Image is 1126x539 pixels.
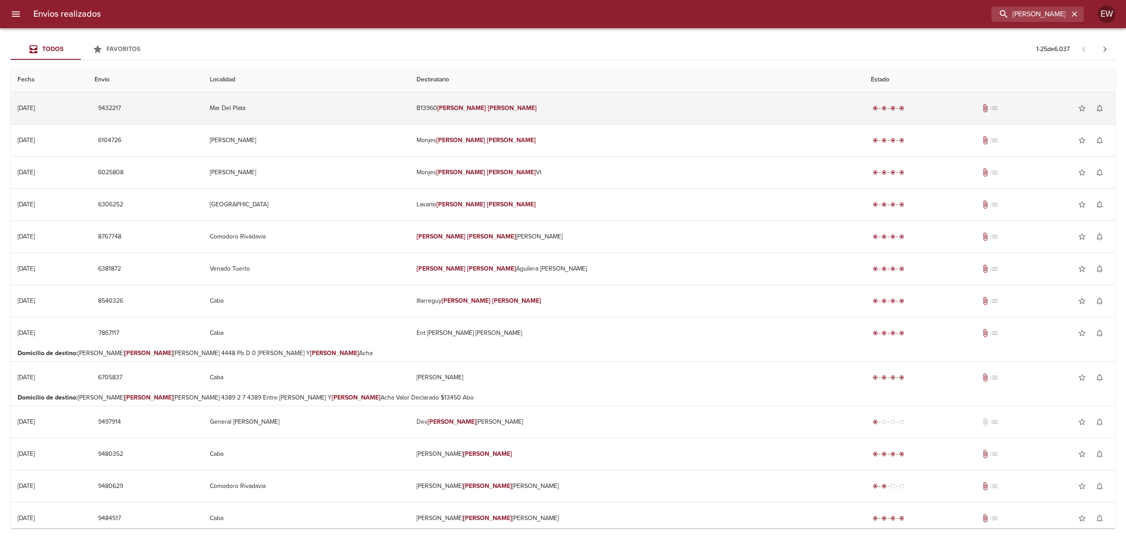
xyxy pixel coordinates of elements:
[1091,228,1108,246] button: Activar notificaciones
[1091,445,1108,463] button: Activar notificaciones
[1098,5,1115,23] div: EW
[871,136,906,145] div: Entregado
[98,296,123,307] span: 8540326
[18,349,1108,358] p: [PERSON_NAME] [PERSON_NAME] 4448 Pb D 0 [PERSON_NAME] Y Acha
[899,419,904,425] span: radio_button_unchecked
[864,67,1115,92] th: Estado
[98,417,121,428] span: 9497914
[990,297,998,305] span: No tiene pedido asociado
[871,264,906,273] div: Entregado
[1073,164,1091,181] button: Agregar a favoritos
[436,169,485,176] em: [PERSON_NAME]
[18,104,35,112] div: [DATE]
[409,221,863,253] td: [PERSON_NAME]
[98,372,122,383] span: 6705837
[981,297,990,305] span: Tiene documentos adjuntos
[409,92,863,124] td: B13960
[1078,329,1086,337] span: star_border
[899,138,904,143] span: radio_button_checked
[95,478,127,495] button: 9480629
[203,92,410,124] td: Mar Del Plata
[890,170,896,175] span: radio_button_checked
[871,232,906,241] div: Entregado
[409,157,863,188] td: Monjes Vt
[95,370,126,386] button: 6705837
[95,293,127,309] button: 8540326
[873,266,878,271] span: radio_button_checked
[98,481,123,492] span: 9480629
[203,157,410,188] td: [PERSON_NAME]
[1078,104,1086,113] span: star_border
[1073,445,1091,463] button: Agregar a favoritos
[871,514,906,523] div: Entregado
[442,297,490,304] em: [PERSON_NAME]
[98,103,121,114] span: 9432217
[871,168,906,177] div: Entregado
[417,265,465,272] em: [PERSON_NAME]
[18,482,35,490] div: [DATE]
[463,482,512,490] em: [PERSON_NAME]
[899,330,904,336] span: radio_button_checked
[1091,99,1108,117] button: Activar notificaciones
[409,502,863,534] td: [PERSON_NAME] [PERSON_NAME]
[990,482,998,491] span: No tiene pedido asociado
[1091,510,1108,527] button: Activar notificaciones
[409,253,863,285] td: Aguilera [PERSON_NAME]
[1091,196,1108,213] button: Activar notificaciones
[98,449,123,460] span: 9480352
[873,170,878,175] span: radio_button_checked
[899,484,904,489] span: radio_button_unchecked
[873,234,878,239] span: radio_button_checked
[1094,39,1115,60] span: Pagina siguiente
[1095,297,1104,305] span: notifications_none
[981,329,990,337] span: Tiene documentos adjuntos
[871,329,906,337] div: Entregado
[1095,168,1104,177] span: notifications_none
[11,67,88,92] th: Fecha
[881,106,887,111] span: radio_button_checked
[1095,264,1104,273] span: notifications_none
[1073,260,1091,278] button: Agregar a favoritos
[981,514,990,523] span: Tiene documentos adjuntos
[890,419,896,425] span: radio_button_unchecked
[1091,260,1108,278] button: Activar notificaciones
[98,199,123,210] span: 6306252
[409,189,863,220] td: Lasarte
[95,229,125,245] button: 8767748
[871,373,906,382] div: Entregado
[95,100,124,117] button: 9432217
[436,201,485,208] em: [PERSON_NAME]
[1073,132,1091,149] button: Agregar a favoritos
[1073,324,1091,342] button: Agregar a favoritos
[1091,324,1108,342] button: Activar notificaciones
[436,136,485,144] em: [PERSON_NAME]
[487,136,536,144] em: [PERSON_NAME]
[492,297,541,304] em: [PERSON_NAME]
[409,285,863,317] td: Illarreguy
[873,138,878,143] span: radio_button_checked
[203,362,410,393] td: Caba
[881,266,887,271] span: radio_button_checked
[881,202,887,207] span: radio_button_checked
[1078,450,1086,458] span: star_border
[990,104,998,113] span: No tiene pedido asociado
[1078,264,1086,273] span: star_border
[890,138,896,143] span: radio_button_checked
[124,394,173,401] em: [PERSON_NAME]
[873,516,878,521] span: radio_button_checked
[409,67,863,92] th: Destinatario
[124,349,173,357] em: [PERSON_NAME]
[981,373,990,382] span: Tiene documentos adjuntos
[1091,477,1108,495] button: Activar notificaciones
[1091,369,1108,386] button: Activar notificaciones
[871,297,906,305] div: Entregado
[981,450,990,458] span: Tiene documentos adjuntos
[871,200,906,209] div: Entregado
[310,349,359,357] em: [PERSON_NAME]
[890,451,896,457] span: radio_button_checked
[203,502,410,534] td: Caba
[981,482,990,491] span: Tiene documentos adjuntos
[467,233,516,240] em: [PERSON_NAME]
[1073,196,1091,213] button: Agregar a favoritos
[1095,514,1104,523] span: notifications_none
